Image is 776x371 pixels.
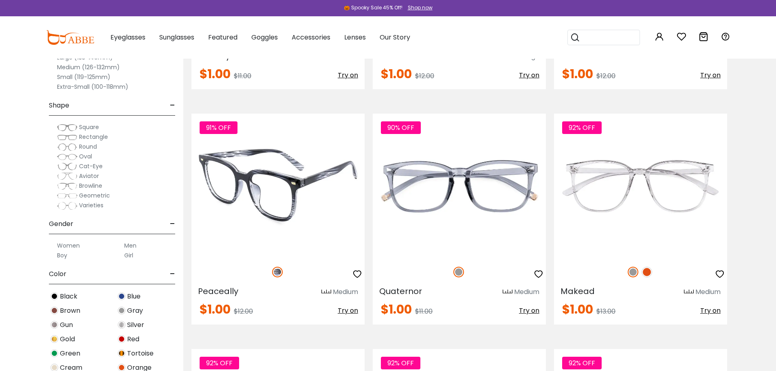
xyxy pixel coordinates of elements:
img: Varieties.png [57,202,77,210]
span: Browline [79,182,102,190]
span: $1.00 [200,65,231,83]
img: Gold [51,335,58,343]
span: Makead [561,285,595,297]
span: Quaternor [379,285,422,297]
img: Round.png [57,143,77,151]
span: 92% OFF [381,357,420,369]
button: Try on [519,68,539,83]
span: Eyeglasses [110,33,145,42]
span: - [170,264,175,284]
span: 92% OFF [200,357,239,369]
span: Color [49,264,66,284]
img: Silver [118,321,125,329]
span: Try on [338,70,358,80]
img: Aviator.png [57,172,77,180]
span: Try on [700,70,721,80]
span: $1.00 [562,65,593,83]
span: Gray [127,306,143,316]
button: Try on [338,303,358,318]
span: Accessories [292,33,330,42]
label: Extra-Small (100-118mm) [57,82,128,92]
img: Striped [272,267,283,277]
span: Brown [60,306,80,316]
span: $1.00 [562,301,593,318]
span: Green [60,349,80,358]
button: Try on [700,303,721,318]
label: Small (119-125mm) [57,72,110,82]
span: Rectangle [79,133,108,141]
img: Black [51,292,58,300]
img: Gray [118,307,125,314]
span: Tortoise [127,349,154,358]
div: Medium [695,287,721,297]
span: Silver [127,320,144,330]
span: $11.00 [234,71,251,81]
span: Geometric [79,191,110,200]
div: 🎃 Spooky Sale 45% Off! [344,4,402,11]
a: Shop now [404,4,433,11]
img: Blue [118,292,125,300]
span: $13.00 [596,307,616,316]
img: Gray Quaternor - Plastic ,Universal Bridge Fit [373,114,546,258]
span: Blue [127,292,141,301]
label: Medium (126-132mm) [57,62,120,72]
span: Try on [519,70,539,80]
img: size ruler [684,289,694,295]
span: $1.00 [381,301,412,318]
label: Women [57,241,80,250]
span: Shape [49,96,69,115]
img: Tortoise [118,349,125,357]
img: Geometric.png [57,192,77,200]
img: Oval.png [57,153,77,161]
img: Red [118,335,125,343]
span: Gender [49,214,73,234]
img: Green [51,349,58,357]
span: Red [127,334,139,344]
span: Varieties [79,201,103,209]
span: Sunglasses [159,33,194,42]
span: Aviator [79,172,99,180]
img: abbeglasses.com [46,30,94,45]
span: $12.00 [234,307,253,316]
label: Men [124,241,136,250]
img: Rectangle.png [57,133,77,141]
span: $1.00 [381,65,412,83]
span: 92% OFF [562,357,602,369]
img: Gray Makead - Plastic ,Light Weight [554,114,727,258]
span: 91% OFF [200,121,237,134]
span: Gun [60,320,73,330]
img: Browline.png [57,182,77,190]
img: Striped Peaceally - TR ,Universal Bridge Fit [191,114,365,258]
button: Try on [519,303,539,318]
img: size ruler [321,289,331,295]
img: Orange [642,267,652,277]
button: Try on [338,68,358,83]
span: Try on [338,306,358,315]
span: Try on [700,306,721,315]
span: $12.00 [415,71,434,81]
span: 92% OFF [562,121,602,134]
img: Square.png [57,123,77,132]
img: Gun [51,321,58,329]
button: Try on [700,68,721,83]
span: $1.00 [200,301,231,318]
img: Cat-Eye.png [57,162,77,171]
span: Oval [79,152,92,160]
span: Goggles [251,33,278,42]
span: Gold [60,334,75,344]
div: Medium [333,287,358,297]
span: Featured [208,33,237,42]
span: Peaceally [198,285,238,297]
img: Gray [453,267,464,277]
span: $12.00 [596,71,616,81]
span: Lenses [344,33,366,42]
span: Round [79,143,97,151]
span: Our Story [380,33,410,42]
img: Brown [51,307,58,314]
label: Girl [124,250,133,260]
span: $11.00 [415,307,433,316]
span: - [170,96,175,115]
